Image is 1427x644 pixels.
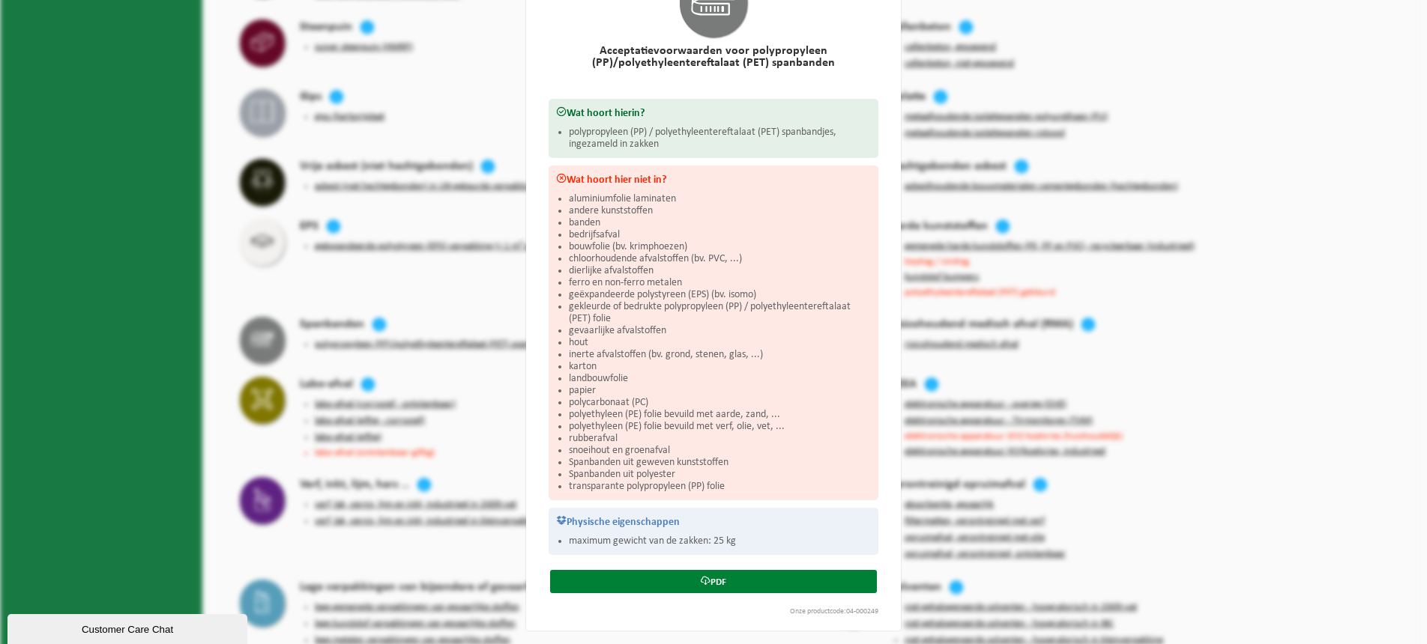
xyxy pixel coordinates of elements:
iframe: chat widget [7,611,250,644]
li: Spanbanden uit geweven kunststoffen [569,457,871,469]
a: PDF [550,570,877,593]
li: dierlijke afvalstoffen [569,265,871,277]
li: chloorhoudende afvalstoffen (bv. PVC, ...) [569,253,871,265]
li: polypropyleen (PP) / polyethyleentereftalaat (PET) spanbandjes, ingezameld in zakken [569,127,871,151]
h3: Wat hoort hierin? [556,106,871,119]
li: papier [569,385,871,397]
li: polyethyleen (PE) folie bevuild met aarde, zand, ... [569,409,871,421]
li: rubberafval [569,433,871,445]
h3: Physische eigenschappen [556,515,871,528]
li: andere kunststoffen [569,205,871,217]
h3: Wat hoort hier niet in? [556,173,871,186]
li: inerte afvalstoffen (bv. grond, stenen, glas, ...) [569,349,871,361]
li: ferro en non-ferro metalen [569,277,871,289]
li: bouwfolie (bv. krimphoezen) [569,241,871,253]
li: gekleurde of bedrukte polypropyleen (PP) / polyethyleentereftalaat (PET) folie [569,301,871,325]
li: landbouwfolie [569,373,871,385]
li: bedrijfsafval [569,229,871,241]
li: polyethyleen (PE) folie bevuild met verf, olie, vet, ... [569,421,871,433]
div: Onze productcode:04-000249 [541,608,886,616]
li: hout [569,337,871,349]
li: transparante polypropyleen (PP) folie [569,481,871,493]
li: gevaarlijke afvalstoffen [569,325,871,337]
li: geëxpandeerde polystyreen (EPS) (bv. isomo) [569,289,871,301]
h2: Acceptatievoorwaarden voor polypropyleen (PP)/polyethyleentereftalaat (PET) spanbanden [549,45,878,69]
li: Spanbanden uit polyester [569,469,871,481]
li: snoeihout en groenafval [569,445,871,457]
li: banden [569,217,871,229]
li: aluminiumfolie laminaten [569,193,871,205]
li: maximum gewicht van de zakken: 25 kg [569,535,871,547]
li: polycarbonaat (PC) [569,397,871,409]
li: karton [569,361,871,373]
